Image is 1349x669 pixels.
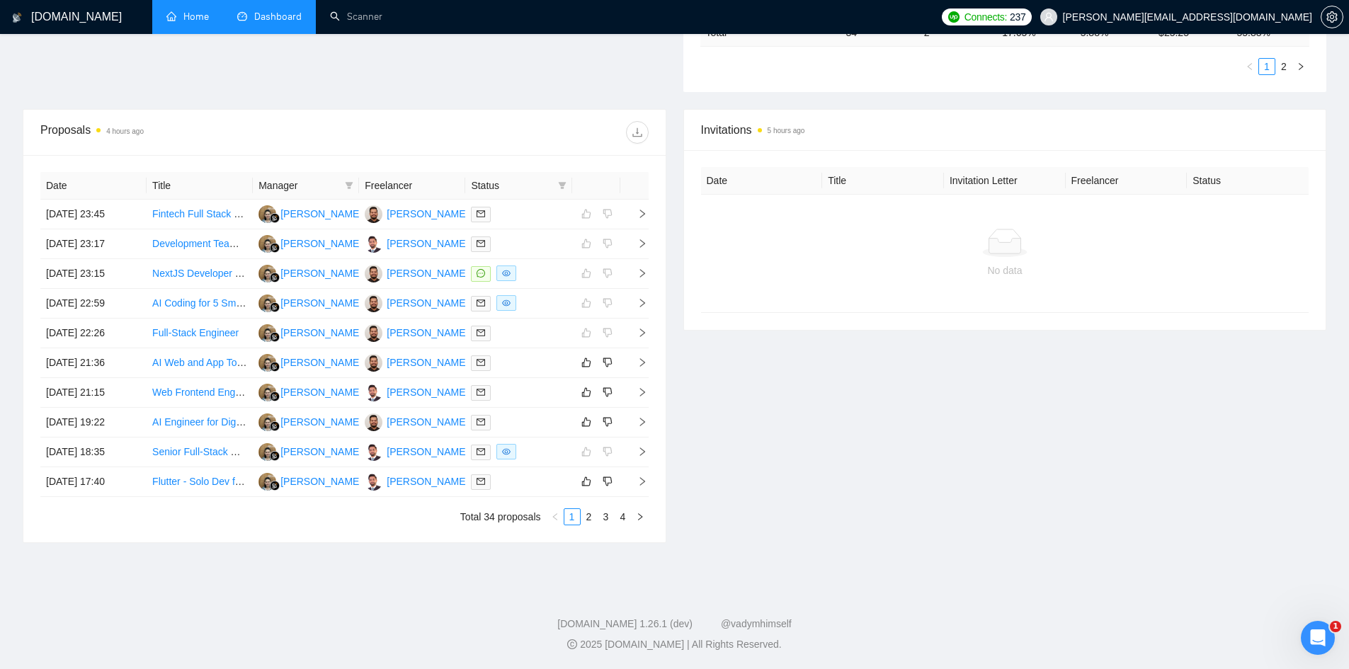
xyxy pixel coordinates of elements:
[152,208,445,219] a: Fintech Full Stack Dev / Backend Eng for Stock Research Platform
[603,416,613,428] span: dislike
[280,265,362,281] div: [PERSON_NAME]
[147,467,253,497] td: Flutter - Solo Dev for Breathing Exercise App
[12,6,22,29] img: logo
[768,127,805,135] time: 5 hours ago
[365,443,382,461] img: FM
[1241,58,1258,75] button: left
[502,299,511,307] span: eye
[365,267,468,278] a: AA[PERSON_NAME]
[270,273,280,282] img: gigradar-bm.png
[615,509,631,525] a: 4
[258,473,276,491] img: ES
[365,386,468,397] a: FM[PERSON_NAME]
[237,11,247,21] span: dashboard
[626,328,647,338] span: right
[477,269,485,278] span: message
[270,243,280,253] img: gigradar-bm.png
[598,509,614,525] a: 3
[365,384,382,401] img: FM
[11,637,1338,652] div: 2025 [DOMAIN_NAME] | All Rights Reserved.
[701,167,823,195] th: Date
[1066,167,1188,195] th: Freelancer
[40,229,147,259] td: [DATE] 23:17
[365,416,468,427] a: AA[PERSON_NAME]
[626,417,647,427] span: right
[365,235,382,253] img: FM
[1275,58,1292,75] li: 2
[40,408,147,438] td: [DATE] 19:22
[280,295,362,311] div: [PERSON_NAME]
[258,178,339,193] span: Manager
[365,445,468,457] a: FM[PERSON_NAME]
[258,445,362,457] a: ES[PERSON_NAME]
[254,11,302,23] span: Dashboard
[502,447,511,456] span: eye
[626,447,647,457] span: right
[258,207,362,219] a: ES[PERSON_NAME]
[567,639,577,649] span: copyright
[460,508,541,525] li: Total 34 proposals
[147,319,253,348] td: Full-Stack Engineer
[258,384,276,401] img: ES
[387,206,468,222] div: [PERSON_NAME]
[626,268,647,278] span: right
[1258,58,1275,75] li: 1
[1321,11,1343,23] a: setting
[258,443,276,461] img: ES
[365,324,382,342] img: AA
[626,209,647,219] span: right
[1187,167,1309,195] th: Status
[1276,59,1292,74] a: 2
[1297,62,1305,71] span: right
[152,476,346,487] a: Flutter - Solo Dev for [MEDICAL_DATA] App
[964,9,1007,25] span: Connects:
[258,413,276,431] img: ES
[387,236,468,251] div: [PERSON_NAME]
[152,268,425,279] a: NextJS Developer with SmartSheet/SmartSheet API Expertise
[581,387,591,398] span: like
[387,355,468,370] div: [PERSON_NAME]
[721,618,792,629] a: @vadymhimself
[40,438,147,467] td: [DATE] 18:35
[40,200,147,229] td: [DATE] 23:45
[599,473,616,490] button: dislike
[564,509,580,525] a: 1
[280,355,362,370] div: [PERSON_NAME]
[365,237,468,248] a: FM[PERSON_NAME]
[258,356,362,367] a: ES[PERSON_NAME]
[948,11,960,23] img: upwork-logo.png
[1241,58,1258,75] li: Previous Page
[365,326,468,338] a: AA[PERSON_NAME]
[147,438,253,467] td: Senior Full-Stack Developer for Public Sector Applications
[477,447,485,456] span: mail
[258,416,362,427] a: ES[PERSON_NAME]
[547,508,564,525] li: Previous Page
[258,295,276,312] img: ES
[40,259,147,289] td: [DATE] 23:15
[270,391,280,401] img: gigradar-bm.png
[626,239,647,248] span: right
[365,356,468,367] a: AA[PERSON_NAME]
[280,236,362,251] div: [PERSON_NAME]
[258,475,362,486] a: ES[PERSON_NAME]
[106,127,144,135] time: 4 hours ago
[152,387,358,398] a: Web Frontend Engineer for Digital Twin Project
[253,172,359,200] th: Manager
[387,414,468,430] div: [PERSON_NAME]
[477,299,485,307] span: mail
[258,235,276,253] img: ES
[564,508,581,525] li: 1
[578,413,595,430] button: like
[626,476,647,486] span: right
[365,205,382,223] img: AA
[477,210,485,218] span: mail
[632,508,649,525] li: Next Page
[280,414,362,430] div: [PERSON_NAME]
[152,416,422,428] a: AI Engineer for Digital Twin Project (Image/Video Processing)
[342,175,356,196] span: filter
[365,475,468,486] a: FM[PERSON_NAME]
[944,167,1066,195] th: Invitation Letter
[365,413,382,431] img: AA
[626,387,647,397] span: right
[603,357,613,368] span: dislike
